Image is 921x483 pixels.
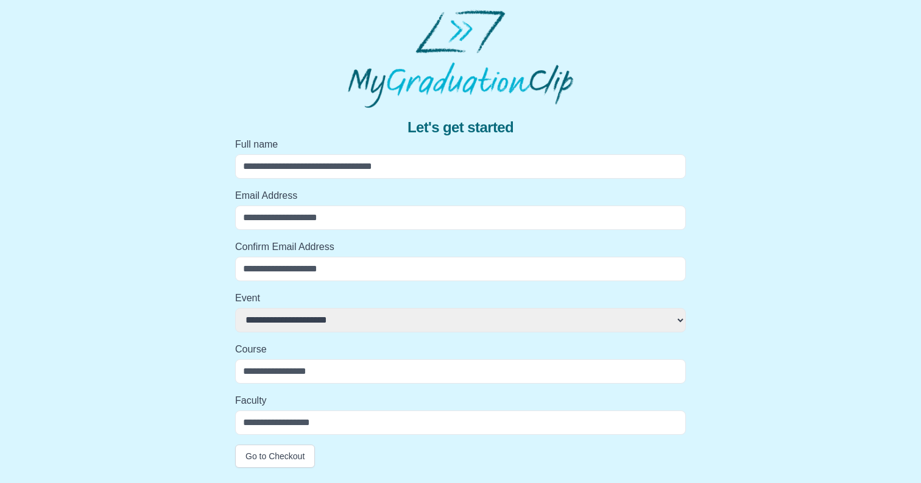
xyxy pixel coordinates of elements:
label: Full name [235,137,686,152]
img: MyGraduationClip [348,10,573,108]
span: Let's get started [408,118,513,137]
label: Faculty [235,393,686,408]
label: Email Address [235,188,686,203]
label: Confirm Email Address [235,240,686,254]
label: Event [235,291,686,306]
label: Course [235,342,686,357]
button: Go to Checkout [235,445,315,468]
